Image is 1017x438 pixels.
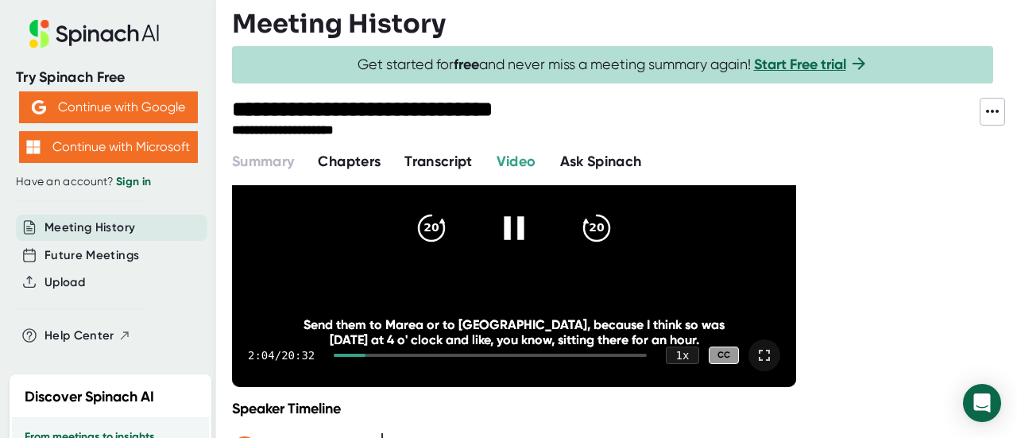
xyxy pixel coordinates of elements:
h3: Meeting History [232,9,446,39]
button: Transcript [404,151,473,172]
div: 2:04 / 20:32 [248,349,315,362]
b: free [454,56,479,73]
div: Try Spinach Free [16,68,200,87]
button: Ask Spinach [560,151,642,172]
span: Ask Spinach [560,153,642,170]
span: Chapters [318,153,381,170]
span: Transcript [404,153,473,170]
div: Have an account? [16,175,200,189]
a: Sign in [116,175,151,188]
button: Continue with Google [19,91,198,123]
div: Send them to Marea or to [GEOGRAPHIC_DATA], because I think so was [DATE] at 4 o' clock and like,... [288,317,740,347]
button: Video [497,151,536,172]
span: Summary [232,153,294,170]
button: Summary [232,151,294,172]
button: Future Meetings [44,246,139,265]
span: Video [497,153,536,170]
span: Help Center [44,327,114,345]
div: CC [709,347,739,365]
button: Continue with Microsoft [19,131,198,163]
a: Start Free trial [754,56,846,73]
span: Get started for and never miss a meeting summary again! [358,56,868,74]
button: Meeting History [44,219,135,237]
div: Speaker Timeline [232,400,800,417]
img: Aehbyd4JwY73AAAAAElFTkSuQmCC [32,100,46,114]
div: 1 x [666,347,699,364]
h2: Discover Spinach AI [25,386,154,408]
div: Open Intercom Messenger [963,384,1001,422]
button: Upload [44,273,85,292]
button: Chapters [318,151,381,172]
button: Help Center [44,327,131,345]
